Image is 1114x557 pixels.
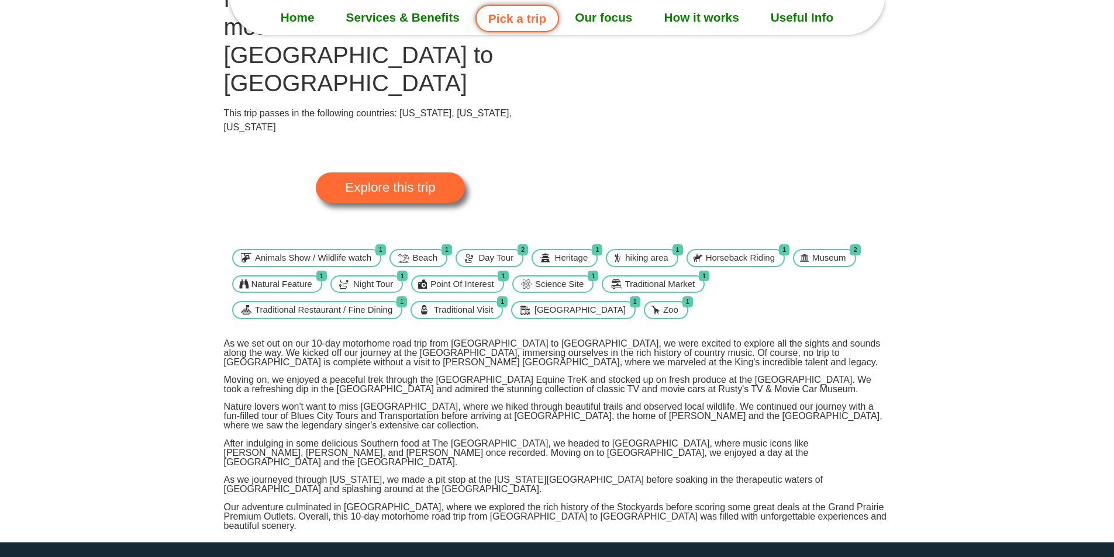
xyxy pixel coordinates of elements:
span: Traditional Visit [431,303,496,317]
span: Beach [409,251,440,265]
span: Heritage [552,251,591,265]
span: hiking area [622,251,671,265]
span: 1 [397,271,408,282]
span: 1 [316,271,327,282]
span: Night Tour [350,278,396,291]
a: How it works [648,3,754,32]
a: Pick a trip [475,5,559,32]
a: Explore this trip [316,172,464,203]
span: 1 [779,244,789,255]
p: As we journeyed through [US_STATE], we made a pit stop at the [US_STATE][GEOGRAPHIC_DATA] before ... [224,475,891,494]
span: Traditional Restaurant / Fine Dining [252,303,395,317]
span: Museum [809,251,849,265]
span: 1 [682,296,693,307]
span: 2 [850,244,860,255]
p: Moving on, we enjoyed a peaceful trek through the [GEOGRAPHIC_DATA] Equine TreK and stocked up on... [224,375,891,394]
span: Science Site [532,278,587,291]
span: 1 [699,271,709,282]
span: Point Of Interest [427,278,496,291]
span: 1 [396,296,407,307]
nav: Menu [230,3,885,32]
span: 1 [498,271,508,282]
span: 1 [497,296,508,307]
p: After indulging in some delicious Southern food at The [GEOGRAPHIC_DATA], we headed to [GEOGRAPHI... [224,439,891,467]
p: Our adventure culminated in [GEOGRAPHIC_DATA], where we explored the rich history of the Stockyar... [224,503,891,531]
span: Zoo [660,303,681,317]
span: Traditional Market [622,278,698,291]
a: Home [265,3,330,32]
span: 1 [592,244,602,255]
span: 1 [630,296,640,307]
span: 1 [588,271,598,282]
a: Services & Benefits [330,3,475,32]
span: 2 [518,244,528,255]
span: Day Tour [475,251,516,265]
span: Natural Feature [249,278,315,291]
span: [GEOGRAPHIC_DATA] [532,303,629,317]
a: Useful Info [755,3,849,32]
span: Explore this trip [345,181,435,194]
span: Animals Show / Wildlife watch [252,251,374,265]
span: Horseback Riding [703,251,778,265]
span: 1 [375,244,386,255]
span: 1 [672,244,683,255]
p: Nature lovers won't want to miss [GEOGRAPHIC_DATA], where we hiked through beautiful trails and o... [224,402,891,430]
span: 1 [442,244,452,255]
p: As we set out on our 10-day motorhome road trip from [GEOGRAPHIC_DATA] to [GEOGRAPHIC_DATA], we w... [224,339,891,367]
span: This trip passes in the following countries: [US_STATE], [US_STATE], [US_STATE] [224,108,512,132]
a: Our focus [559,3,648,32]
